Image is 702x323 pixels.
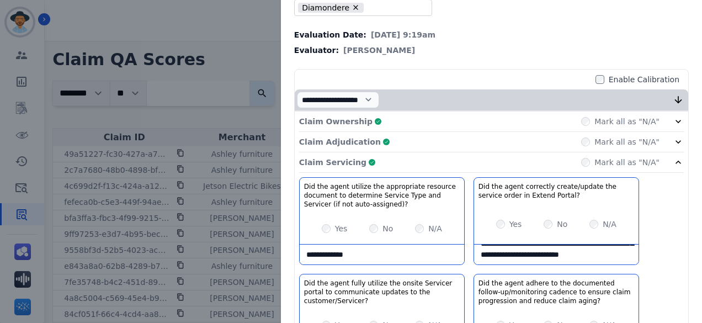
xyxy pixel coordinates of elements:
[297,1,425,14] ul: selected options
[352,3,360,12] button: Remove Diamondere
[478,182,634,200] h3: Did the agent correctly create/update the service order in Extend Portal?
[594,157,660,168] label: Mark all as "N/A"
[343,45,415,56] span: [PERSON_NAME]
[294,45,689,56] div: Evaluator:
[304,182,460,209] h3: Did the agent utilize the appropriate resource document to determine Service Type and Servicer (i...
[382,223,393,234] label: No
[294,29,689,40] div: Evaluation Date:
[603,219,616,230] label: N/A
[299,136,381,147] p: Claim Adjudication
[609,74,679,85] label: Enable Calibration
[299,116,373,127] p: Claim Ownership
[298,3,363,13] li: Diamondere
[428,223,442,234] label: N/A
[594,116,660,127] label: Mark all as "N/A"
[594,136,660,147] label: Mark all as "N/A"
[557,219,567,230] label: No
[304,279,460,305] h3: Did the agent fully utilize the onsite Servicer portal to communicate updates to the customer/Ser...
[509,219,522,230] label: Yes
[335,223,348,234] label: Yes
[371,29,435,40] span: [DATE] 9:19am
[478,279,634,305] h3: Did the agent adhere to the documented follow-up/monitoring cadence to ensure claim progression a...
[299,157,366,168] p: Claim Servicing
